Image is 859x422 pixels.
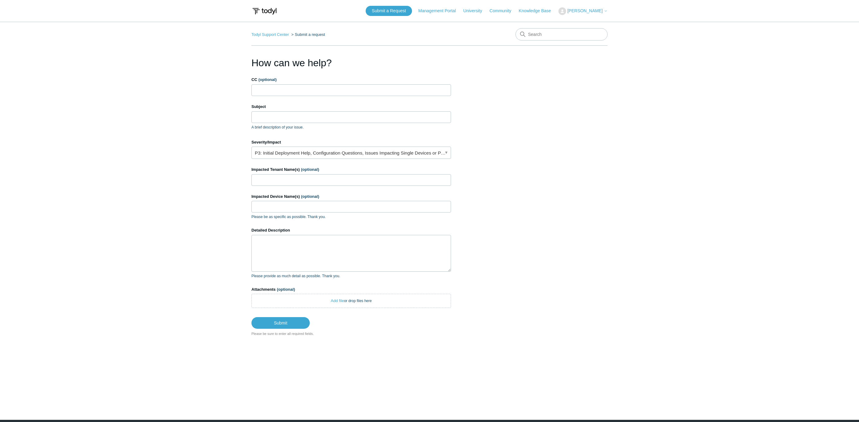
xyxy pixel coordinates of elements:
[251,286,451,293] label: Attachments
[558,7,608,15] button: [PERSON_NAME]
[567,8,603,13] span: [PERSON_NAME]
[366,6,412,16] a: Submit a Request
[251,317,310,329] input: Submit
[251,104,451,110] label: Subject
[251,56,451,70] h1: How can we help?
[463,8,488,14] a: University
[251,32,290,37] li: Todyl Support Center
[251,32,289,37] a: Todyl Support Center
[515,28,608,40] input: Search
[301,167,319,172] span: (optional)
[251,139,451,145] label: Severity/Impact
[490,8,518,14] a: Community
[258,77,277,82] span: (optional)
[277,287,295,292] span: (optional)
[251,331,451,336] div: Please be sure to enter all required fields.
[251,147,451,159] a: P3: Initial Deployment Help, Configuration Questions, Issues Impacting Single Devices or Past Out...
[251,6,278,17] img: Todyl Support Center Help Center home page
[418,8,462,14] a: Management Portal
[251,167,451,173] label: Impacted Tenant Name(s)
[251,125,451,130] p: A brief description of your issue.
[251,214,451,220] p: Please be as specific as possible. Thank you.
[251,77,451,83] label: CC
[251,273,451,279] p: Please provide as much detail as possible. Thank you.
[290,32,325,37] li: Submit a request
[301,194,319,199] span: (optional)
[251,194,451,200] label: Impacted Device Name(s)
[519,8,557,14] a: Knowledge Base
[251,227,451,233] label: Detailed Description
